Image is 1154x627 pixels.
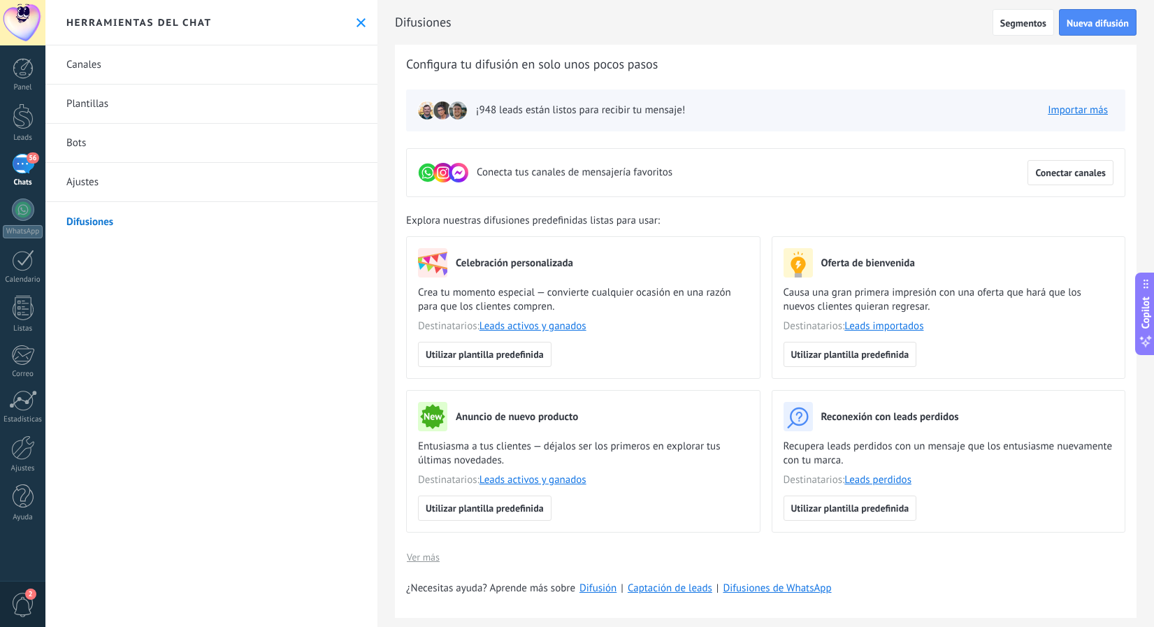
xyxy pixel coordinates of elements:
[784,319,1114,333] span: Destinatarios:
[3,324,43,333] div: Listas
[1027,160,1113,185] button: Conectar canales
[476,103,685,117] span: ¡948 leads están listos para recibir tu mensaje!
[784,473,1114,487] span: Destinatarios:
[406,56,658,73] span: Configura tu difusión en solo unos pocos pasos
[821,410,959,424] h3: Reconexión con leads perdidos
[791,349,909,359] span: Utilizar plantilla predefinida
[1000,18,1046,28] span: Segmentos
[45,163,377,202] a: Ajustes
[3,415,43,424] div: Estadísticas
[628,582,712,595] a: Captación de leads
[417,101,437,120] img: leadIcon
[784,286,1114,314] span: Causa una gran primera impresión con una oferta que hará que los nuevos clientes quieran regresar.
[406,582,575,596] span: ¿Necesitas ayuda? Aprende más sobre
[45,202,377,241] a: Difusiones
[3,370,43,379] div: Correo
[844,319,923,333] a: Leads importados
[448,101,468,120] img: leadIcon
[45,85,377,124] a: Plantillas
[27,152,38,164] span: 56
[395,8,993,36] h2: Difusiones
[844,473,911,487] a: Leads perdidos
[1067,18,1129,28] span: Nueva difusión
[1048,103,1108,117] a: Importar más
[1041,100,1114,121] button: Importar más
[406,582,1125,596] div: | |
[784,342,917,367] button: Utilizar plantilla predefinida
[723,582,831,595] a: Difusiones de WhatsApp
[3,513,43,522] div: Ayuda
[479,319,586,333] a: Leads activos y ganados
[3,275,43,284] div: Calendario
[3,134,43,143] div: Leads
[3,225,43,238] div: WhatsApp
[1059,9,1137,36] button: Nueva difusión
[406,547,440,568] button: Ver más
[791,503,909,513] span: Utilizar plantilla predefinida
[3,464,43,473] div: Ajustes
[418,342,551,367] button: Utilizar plantilla predefinida
[479,473,586,487] a: Leads activos y ganados
[784,496,917,521] button: Utilizar plantilla predefinida
[418,473,749,487] span: Destinatarios:
[407,552,440,562] span: Ver más
[66,16,212,29] h2: Herramientas del chat
[456,410,578,424] h3: Anuncio de nuevo producto
[1139,296,1153,329] span: Copilot
[456,257,573,270] h3: Celebración personalizada
[993,9,1054,36] button: Segmentos
[579,582,616,595] a: Difusión
[45,45,377,85] a: Canales
[784,440,1114,468] span: Recupera leads perdidos con un mensaje que los entusiasme nuevamente con tu marca.
[418,319,749,333] span: Destinatarios:
[406,214,660,228] span: Explora nuestras difusiones predefinidas listas para usar:
[418,496,551,521] button: Utilizar plantilla predefinida
[25,589,36,600] span: 2
[3,178,43,187] div: Chats
[418,440,749,468] span: Entusiasma a tus clientes — déjalos ser los primeros en explorar tus últimas novedades.
[3,83,43,92] div: Panel
[433,101,452,120] img: leadIcon
[45,124,377,163] a: Bots
[821,257,915,270] h3: Oferta de bienvenida
[418,286,749,314] span: Crea tu momento especial — convierte cualquier ocasión en una razón para que los clientes compren.
[426,503,544,513] span: Utilizar plantilla predefinida
[477,166,672,180] span: Conecta tus canales de mensajería favoritos
[1035,168,1106,178] span: Conectar canales
[426,349,544,359] span: Utilizar plantilla predefinida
